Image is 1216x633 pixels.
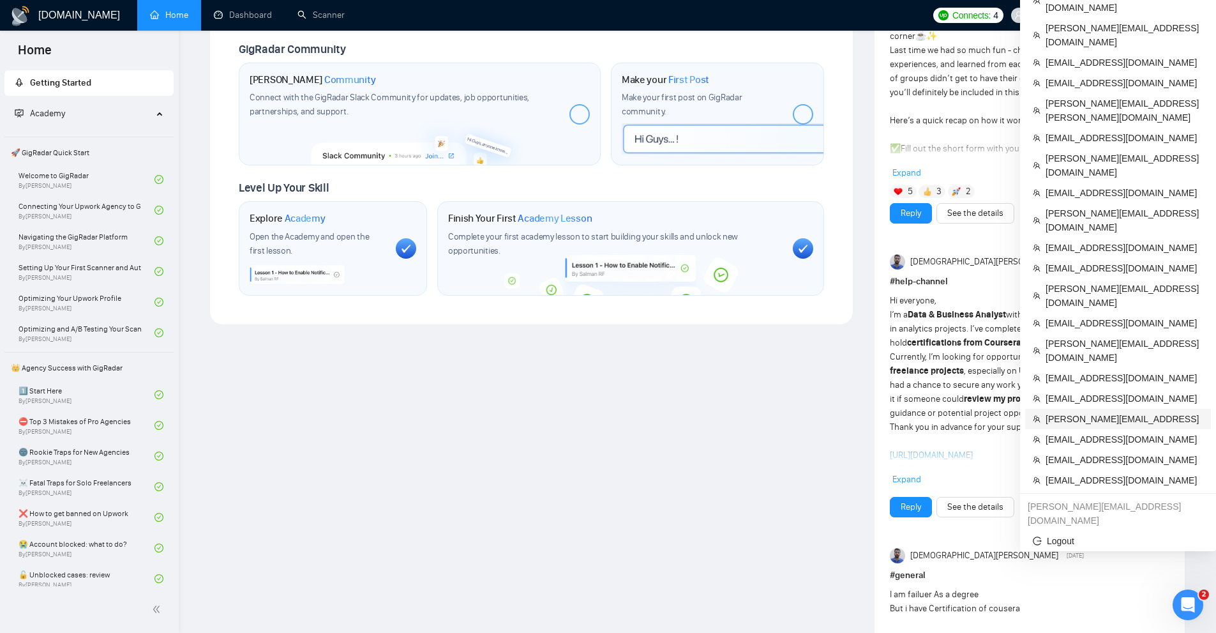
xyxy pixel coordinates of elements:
[910,549,1058,563] span: [DEMOGRAPHIC_DATA][PERSON_NAME]
[1033,134,1040,142] span: team
[150,10,188,20] a: homeHome
[250,92,529,117] span: Connect with the GigRadar Slack Community for updates, job opportunities, partnerships, and support.
[154,175,163,184] span: check-circle
[15,108,65,119] span: Academy
[668,73,709,86] span: First Post
[890,497,932,517] button: Reply
[1033,347,1040,355] span: team
[1046,241,1203,255] span: [EMAIL_ADDRESS][DOMAIN_NAME]
[154,267,163,276] span: check-circle
[901,500,921,514] a: Reply
[1046,56,1203,70] span: [EMAIL_ADDRESS][DOMAIN_NAME]
[1033,436,1040,443] span: team
[1046,473,1203,487] span: [EMAIL_ADDRESS][DOMAIN_NAME]
[15,78,24,87] span: rocket
[154,513,163,522] span: check-circle
[908,185,913,198] span: 5
[154,236,163,245] span: check-circle
[907,337,1021,348] strong: certifications from Coursera
[154,328,163,337] span: check-circle
[622,73,709,86] h1: Make your
[1033,477,1040,484] span: team
[1033,395,1040,402] span: team
[154,574,163,583] span: check-circle
[1173,590,1203,620] iframe: Intercom live chat
[1046,316,1203,330] span: [EMAIL_ADDRESS][DOMAIN_NAME]
[908,309,1006,320] strong: Data & Business Analyst
[890,568,1169,583] h1: # general
[1046,371,1203,385] span: [EMAIL_ADDRESS][DOMAIN_NAME]
[947,500,1003,514] a: See the details
[152,603,165,616] span: double-left
[1046,21,1203,49] span: [PERSON_NAME][EMAIL_ADDRESS][DOMAIN_NAME]
[154,298,163,307] span: check-circle
[4,70,174,96] li: Getting Started
[19,411,154,439] a: ⛔ Top 3 Mistakes of Pro AgenciesBy[PERSON_NAME]
[518,212,592,225] span: Academy Lesson
[297,10,345,20] a: searchScanner
[1199,590,1209,600] span: 2
[214,10,272,20] a: dashboardDashboard
[894,187,903,196] img: ❤️
[1033,244,1040,252] span: team
[1020,496,1216,531] div: oleksandr.b@gigradar.io
[1046,186,1203,200] span: [EMAIL_ADDRESS][DOMAIN_NAME]
[1046,261,1203,275] span: [EMAIL_ADDRESS][DOMAIN_NAME]
[938,10,949,20] img: upwork-logo.png
[30,77,91,88] span: Getting Started
[1046,432,1203,446] span: [EMAIL_ADDRESS][DOMAIN_NAME]
[19,473,154,501] a: ☠️ Fatal Traps for Solo FreelancersBy[PERSON_NAME]
[936,203,1014,224] button: See the details
[964,393,1066,404] strong: review my profile/project
[1033,415,1040,423] span: team
[890,254,905,270] img: Muhammad Affaf
[910,255,1058,269] span: [DEMOGRAPHIC_DATA][PERSON_NAME]
[1046,282,1203,310] span: [PERSON_NAME][EMAIL_ADDRESS][DOMAIN_NAME]
[890,143,901,154] span: ✅
[239,42,346,56] span: GigRadar Community
[1046,96,1203,125] span: [PERSON_NAME][EMAIL_ADDRESS][PERSON_NAME][DOMAIN_NAME]
[19,319,154,347] a: Optimizing and A/B Testing Your Scanner for Better ResultsBy[PERSON_NAME]
[926,31,937,42] span: ✨
[19,227,154,255] a: Navigating the GigRadar PlatformBy[PERSON_NAME]
[1033,162,1040,169] span: team
[1033,59,1040,66] span: team
[890,294,1114,491] div: Hi everyone, I’m a with hands-on experience in analytics projects. I’ve completed several project...
[448,212,592,225] h1: Finish Your First
[6,140,172,165] span: 🚀 GigRadar Quick Start
[19,196,154,224] a: Connecting Your Upwork Agency to GigRadarBy[PERSON_NAME]
[19,257,154,286] a: Setting Up Your First Scanner and Auto-BidderBy[PERSON_NAME]
[890,464,973,475] a: [URL][DOMAIN_NAME]
[1033,217,1040,224] span: team
[154,390,163,399] span: check-circle
[19,288,154,316] a: Optimizing Your Upwork ProfileBy[PERSON_NAME]
[19,534,154,562] a: 😭 Account blocked: what to do?By[PERSON_NAME]
[19,165,154,194] a: Welcome to GigRadarBy[PERSON_NAME]
[1033,31,1040,39] span: team
[892,167,921,178] span: Expand
[890,450,973,461] a: [URL][DOMAIN_NAME]
[947,206,1003,220] a: See the details
[1033,107,1040,114] span: team
[1046,76,1203,90] span: [EMAIL_ADDRESS][DOMAIN_NAME]
[1033,264,1040,272] span: team
[448,231,738,256] span: Complete your first academy lesson to start building your skills and unlock new opportunities.
[890,275,1169,289] h1: # help-channel
[915,31,926,42] span: ☕
[154,482,163,491] span: check-circle
[19,442,154,470] a: 🌚 Rookie Traps for New AgenciesBy[PERSON_NAME]
[19,503,154,531] a: ❌ How to get banned on UpworkBy[PERSON_NAME]
[250,231,369,256] span: Open the Academy and open the first lesson.
[1033,319,1040,327] span: team
[1033,534,1203,548] span: Logout
[1046,151,1203,179] span: [PERSON_NAME][EMAIL_ADDRESS][DOMAIN_NAME]
[966,185,971,198] span: 2
[1046,453,1203,467] span: [EMAIL_ADDRESS][DOMAIN_NAME]
[154,206,163,215] span: check-circle
[6,355,172,381] span: 👑 Agency Success with GigRadar
[892,474,921,485] span: Expand
[936,185,942,198] span: 3
[19,565,154,593] a: 🔓 Unblocked cases: reviewBy[PERSON_NAME]
[1033,79,1040,87] span: team
[19,381,154,409] a: 1️⃣ Start HereBy[PERSON_NAME]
